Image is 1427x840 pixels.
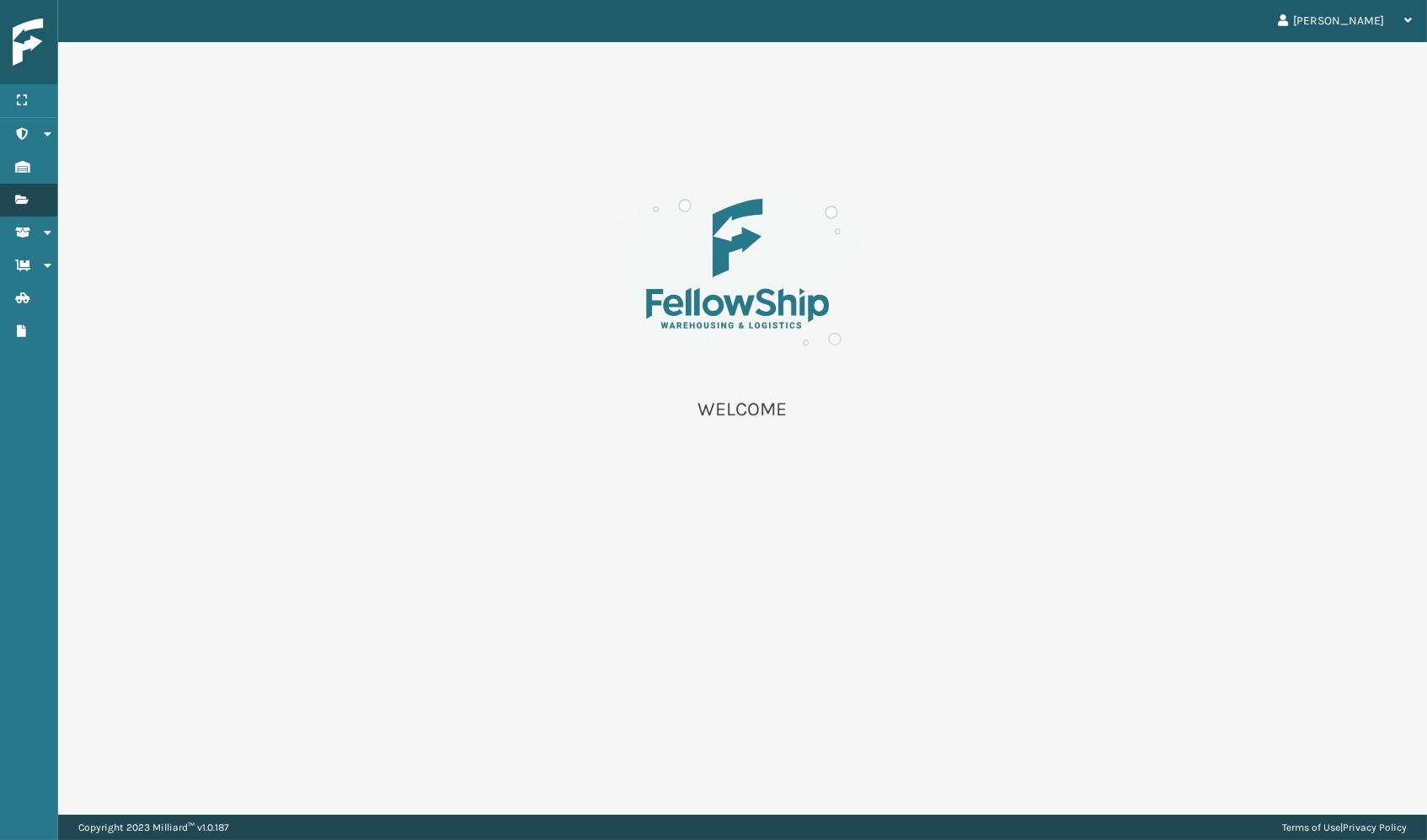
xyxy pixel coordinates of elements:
[575,397,911,422] p: WELCOME
[575,143,911,377] img: es-welcome.8eb42ee4.svg
[13,19,164,67] img: logo
[1282,815,1407,840] div: |
[78,815,229,840] p: Copyright 2023 Milliard™ v 1.0.187
[1282,821,1340,833] a: Terms of Use
[1343,821,1407,833] a: Privacy Policy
